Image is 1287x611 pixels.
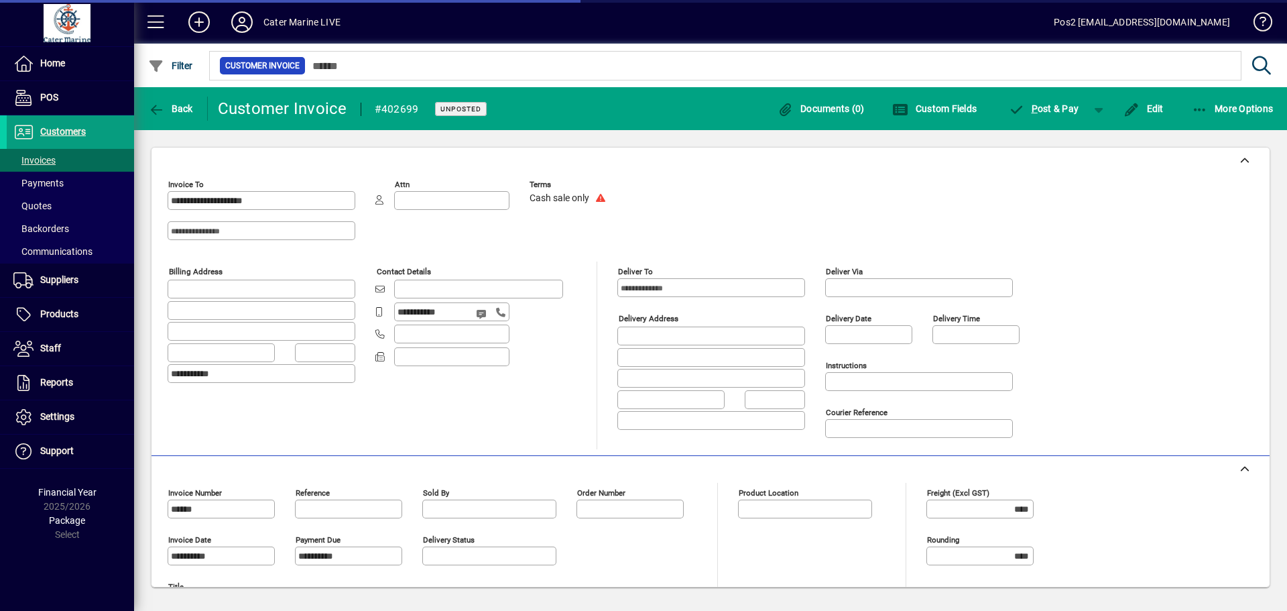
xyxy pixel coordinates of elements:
[7,400,134,434] a: Settings
[927,535,959,545] mat-label: Rounding
[7,264,134,297] a: Suppliers
[13,178,64,188] span: Payments
[530,180,610,189] span: Terms
[7,332,134,366] a: Staff
[826,267,863,276] mat-label: Deliver via
[13,246,93,257] span: Communications
[145,97,196,121] button: Back
[7,172,134,195] a: Payments
[618,267,653,276] mat-label: Deliver To
[826,408,887,417] mat-label: Courier Reference
[134,97,208,121] app-page-header-button: Back
[225,59,300,72] span: Customer Invoice
[296,488,330,498] mat-label: Reference
[168,582,184,592] mat-label: Title
[13,155,56,166] span: Invoices
[7,435,134,468] a: Support
[7,298,134,331] a: Products
[395,180,410,189] mat-label: Attn
[40,411,74,422] span: Settings
[168,180,204,189] mat-label: Invoice To
[1120,97,1167,121] button: Edit
[40,92,58,103] span: POS
[423,535,475,545] mat-label: Delivery status
[577,488,625,498] mat-label: Order number
[296,535,341,545] mat-label: Payment due
[178,10,221,34] button: Add
[1243,3,1270,46] a: Knowledge Base
[145,54,196,78] button: Filter
[774,97,868,121] button: Documents (0)
[440,105,481,113] span: Unposted
[40,309,78,319] span: Products
[40,343,61,353] span: Staff
[148,60,193,71] span: Filter
[7,366,134,400] a: Reports
[40,445,74,456] span: Support
[778,103,865,114] span: Documents (0)
[40,58,65,68] span: Home
[889,97,980,121] button: Custom Fields
[530,193,589,204] span: Cash sale only
[892,103,977,114] span: Custom Fields
[7,217,134,240] a: Backorders
[40,126,86,137] span: Customers
[1054,11,1230,33] div: Pos2 [EMAIL_ADDRESS][DOMAIN_NAME]
[40,274,78,285] span: Suppliers
[467,298,499,330] button: Send SMS
[1032,103,1038,114] span: P
[1008,103,1079,114] span: ost & Pay
[826,361,867,370] mat-label: Instructions
[826,314,871,323] mat-label: Delivery date
[40,377,73,388] span: Reports
[168,535,211,545] mat-label: Invoice date
[1192,103,1274,114] span: More Options
[263,11,341,33] div: Cater Marine LIVE
[7,195,134,217] a: Quotes
[13,201,52,211] span: Quotes
[13,223,69,234] span: Backorders
[7,240,134,263] a: Communications
[7,149,134,172] a: Invoices
[1188,97,1277,121] button: More Options
[38,487,97,498] span: Financial Year
[739,488,798,498] mat-label: Product location
[7,81,134,115] a: POS
[218,98,347,119] div: Customer Invoice
[423,488,449,498] mat-label: Sold by
[221,10,263,34] button: Profile
[933,314,980,323] mat-label: Delivery time
[927,488,989,498] mat-label: Freight (excl GST)
[49,515,85,526] span: Package
[7,47,134,80] a: Home
[375,99,419,120] div: #402699
[1001,97,1085,121] button: Post & Pay
[168,488,222,498] mat-label: Invoice number
[1123,103,1164,114] span: Edit
[148,103,193,114] span: Back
